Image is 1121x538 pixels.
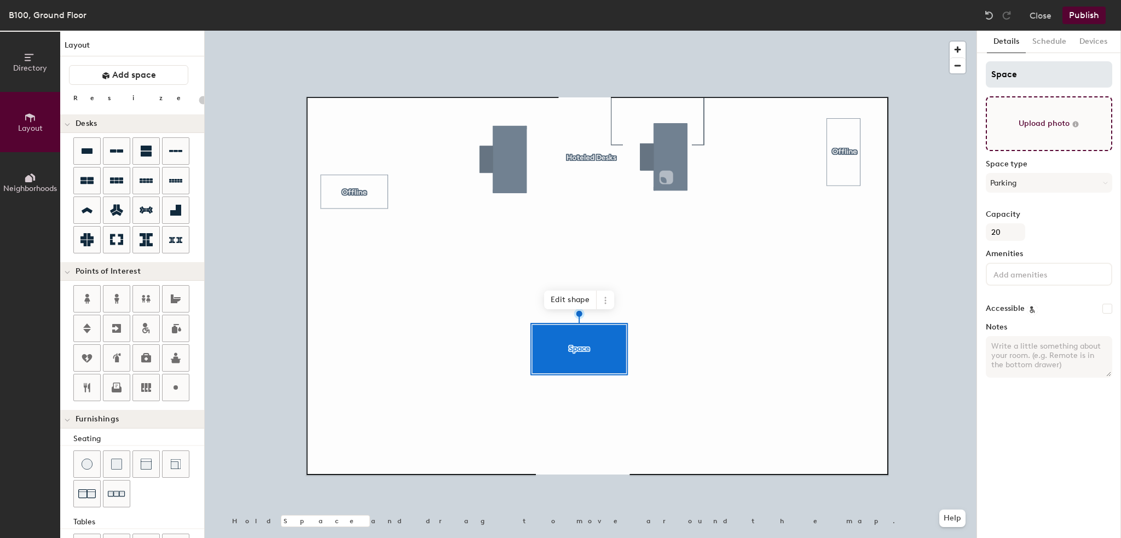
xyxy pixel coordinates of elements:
[1001,10,1012,21] img: Redo
[986,210,1112,219] label: Capacity
[82,459,93,470] img: Stool
[60,39,204,56] h1: Layout
[13,63,47,73] span: Directory
[73,433,204,445] div: Seating
[108,485,125,502] img: Couch (x3)
[170,459,181,470] img: Couch (corner)
[3,184,57,193] span: Neighborhoods
[939,510,966,527] button: Help
[132,450,160,478] button: Couch (middle)
[111,459,122,470] img: Cushion
[18,124,43,133] span: Layout
[76,267,141,276] span: Points of Interest
[544,291,597,309] span: Edit shape
[1073,31,1114,53] button: Devices
[1062,7,1106,24] button: Publish
[162,450,189,478] button: Couch (corner)
[991,267,1090,280] input: Add amenities
[73,480,101,507] button: Couch (x2)
[1026,31,1073,53] button: Schedule
[112,70,156,80] span: Add space
[69,65,188,85] button: Add space
[78,485,96,502] img: Couch (x2)
[9,8,86,22] div: B100, Ground Floor
[986,96,1112,151] button: Upload photo
[1030,7,1051,24] button: Close
[76,415,119,424] span: Furnishings
[987,31,1026,53] button: Details
[73,94,194,102] div: Resize
[986,173,1112,193] button: Parking
[986,160,1112,169] label: Space type
[103,450,130,478] button: Cushion
[986,323,1112,332] label: Notes
[141,459,152,470] img: Couch (middle)
[103,480,130,507] button: Couch (x3)
[986,304,1025,313] label: Accessible
[986,250,1112,258] label: Amenities
[73,450,101,478] button: Stool
[984,10,995,21] img: Undo
[76,119,97,128] span: Desks
[73,516,204,528] div: Tables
